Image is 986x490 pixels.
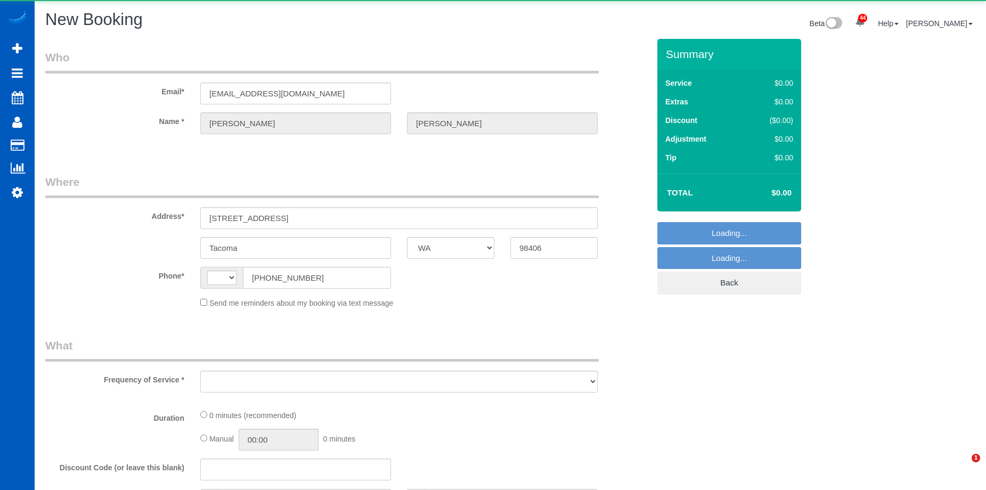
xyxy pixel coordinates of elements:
div: $0.00 [747,134,793,144]
h3: Summary [666,48,796,60]
input: First Name* [200,112,391,134]
h4: $0.00 [740,189,792,198]
div: $0.00 [747,78,793,88]
span: 44 [858,14,867,22]
div: $0.00 [747,96,793,107]
span: 1 [972,454,980,462]
span: 0 minutes (recommended) [209,411,296,420]
label: Adjustment [665,134,706,144]
img: Automaid Logo [6,11,28,26]
label: Discount [665,115,697,126]
input: Last Name* [407,112,598,134]
a: [PERSON_NAME] [906,19,973,28]
label: Discount Code (or leave this blank) [37,459,192,473]
span: New Booking [45,10,143,29]
label: Address* [37,207,192,222]
input: Zip Code* [510,237,598,259]
input: Email* [200,83,391,104]
a: 44 [850,11,870,34]
legend: What [45,338,599,362]
label: Tip [665,152,677,163]
label: Email* [37,83,192,97]
label: Name * [37,112,192,127]
div: ($0.00) [747,115,793,126]
legend: Where [45,174,599,198]
label: Duration [37,409,192,423]
img: New interface [825,17,842,31]
label: Service [665,78,692,88]
span: Manual [209,435,234,443]
label: Phone* [37,267,192,281]
input: City* [200,237,391,259]
iframe: Intercom live chat [950,454,975,479]
strong: Total [667,188,693,197]
div: $0.00 [747,152,793,163]
label: Extras [665,96,688,107]
a: Back [657,272,801,294]
a: Help [878,19,899,28]
span: 0 minutes [323,435,356,443]
legend: Who [45,50,599,73]
a: Beta [810,19,843,28]
span: Send me reminders about my booking via text message [209,299,394,307]
label: Frequency of Service * [37,371,192,385]
input: Phone* [243,267,391,289]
